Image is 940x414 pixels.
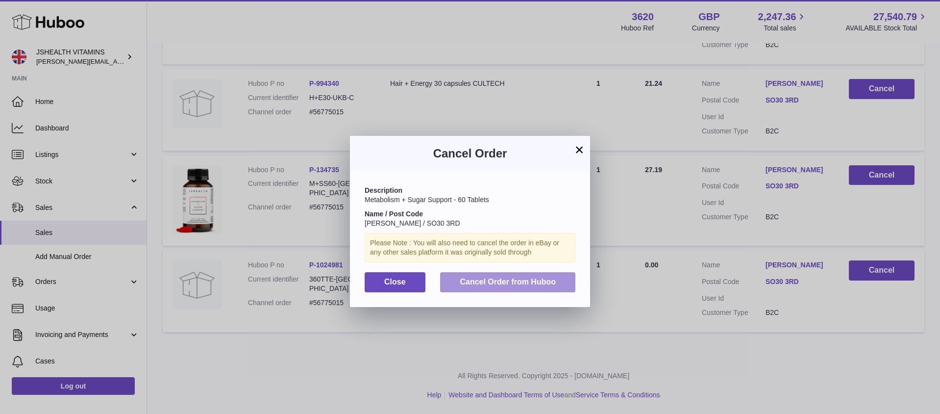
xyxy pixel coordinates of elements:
span: Close [384,278,406,286]
span: Cancel Order from Huboo [460,278,556,286]
h3: Cancel Order [365,146,575,161]
strong: Description [365,186,402,194]
button: × [573,144,585,155]
strong: Name / Post Code [365,210,423,218]
button: Close [365,272,425,292]
span: Metabolism + Sugar Support - 60 Tablets [365,196,489,204]
div: Please Note : You will also need to cancel the order in eBay or any other sales platform it was o... [365,233,575,262]
span: [PERSON_NAME] / SO30 3RD [365,219,460,227]
button: Cancel Order from Huboo [440,272,575,292]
